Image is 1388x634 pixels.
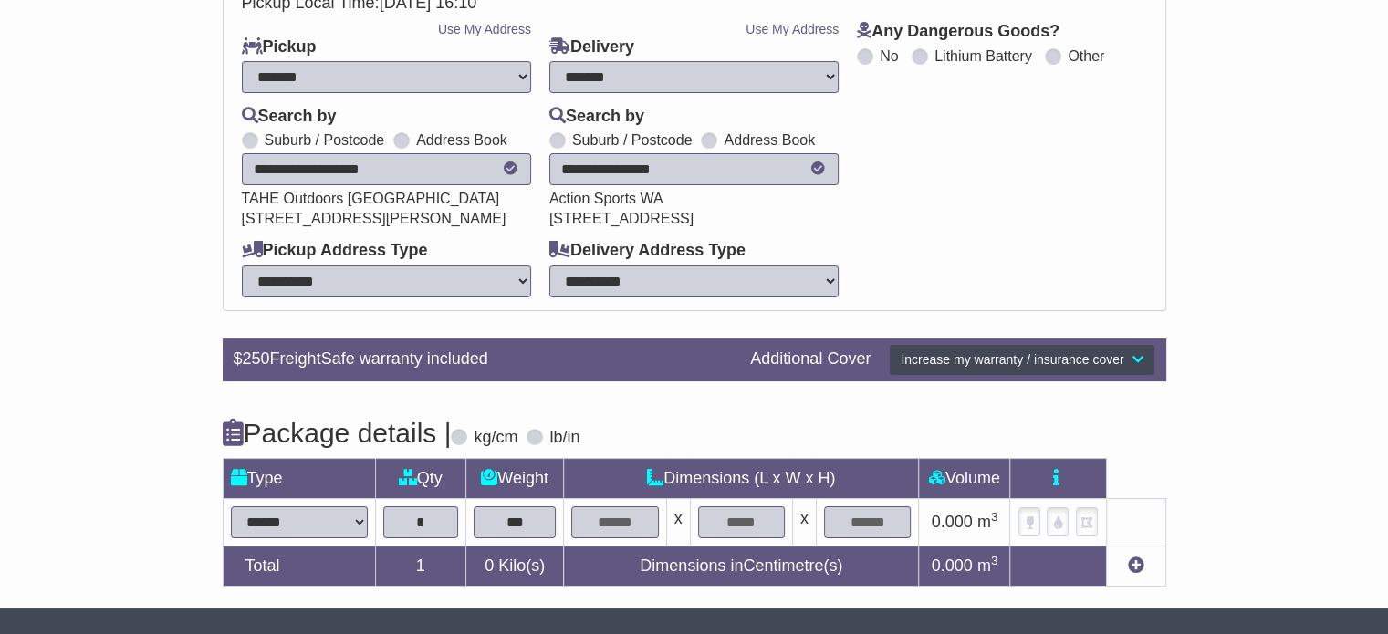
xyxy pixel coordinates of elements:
span: m [977,513,998,531]
td: Volume [919,458,1010,498]
div: Additional Cover [741,349,880,369]
span: m [977,556,998,575]
sup: 3 [991,510,998,524]
span: TAHE Outdoors [GEOGRAPHIC_DATA] [242,191,500,206]
label: Suburb / Postcode [265,131,385,149]
label: kg/cm [474,428,517,448]
span: 0 [485,556,494,575]
label: Pickup [242,37,317,57]
label: Search by [242,107,337,127]
h4: Package details | [223,418,452,448]
span: 250 [243,349,270,368]
span: Increase my warranty / insurance cover [901,352,1123,367]
td: Total [223,546,375,586]
label: Pickup Address Type [242,241,428,261]
a: Use My Address [438,22,531,36]
button: Increase my warranty / insurance cover [889,344,1154,376]
label: Delivery [549,37,634,57]
label: Suburb / Postcode [572,131,693,149]
td: Dimensions (L x W x H) [564,458,919,498]
td: x [793,498,817,546]
label: Search by [549,107,644,127]
td: Type [223,458,375,498]
div: $ FreightSafe warranty included [224,349,742,369]
label: Address Book [724,131,815,149]
label: Lithium Battery [934,47,1032,65]
label: Any Dangerous Goods? [857,22,1059,42]
td: Weight [466,458,564,498]
span: [STREET_ADDRESS][PERSON_NAME] [242,211,506,226]
td: Dimensions in Centimetre(s) [564,546,919,586]
span: 0.000 [932,513,973,531]
label: Delivery Address Type [549,241,746,261]
label: No [880,47,898,65]
a: Use My Address [746,22,839,36]
span: [STREET_ADDRESS] [549,211,694,226]
sup: 3 [991,554,998,567]
a: Add new item [1128,556,1144,575]
td: x [666,498,690,546]
td: Kilo(s) [466,546,564,586]
label: Address Book [416,131,507,149]
label: Other [1068,47,1104,65]
span: 0.000 [932,556,973,575]
span: Action Sports WA [549,191,663,206]
td: Qty [375,458,466,498]
td: 1 [375,546,466,586]
label: lb/in [549,428,579,448]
